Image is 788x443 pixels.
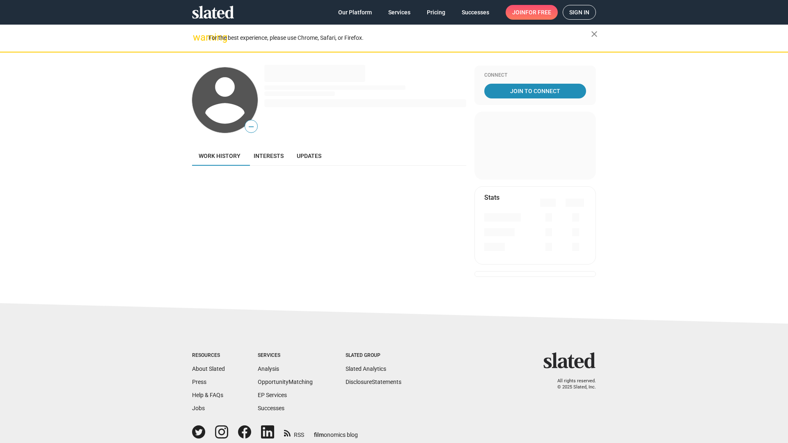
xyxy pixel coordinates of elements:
div: For the best experience, please use Chrome, Safari, or Firefox. [208,32,591,43]
mat-icon: warning [193,32,203,42]
a: Pricing [420,5,452,20]
a: Join To Connect [484,84,586,98]
a: Analysis [258,365,279,372]
a: Joinfor free [506,5,558,20]
a: Sign in [563,5,596,20]
span: Sign in [569,5,589,19]
span: Interests [254,153,284,159]
div: Services [258,352,313,359]
span: Updates [297,153,321,159]
a: Interests [247,146,290,166]
span: Work history [199,153,241,159]
a: Work history [192,146,247,166]
span: film [314,432,324,438]
span: Pricing [427,5,445,20]
a: Jobs [192,405,205,411]
a: Updates [290,146,328,166]
div: Resources [192,352,225,359]
span: Services [388,5,410,20]
div: Slated Group [346,352,401,359]
mat-icon: close [589,29,599,39]
span: Join To Connect [486,84,584,98]
mat-card-title: Stats [484,193,499,202]
a: About Slated [192,365,225,372]
a: Services [382,5,417,20]
span: Join [512,5,551,20]
a: OpportunityMatching [258,379,313,385]
a: Our Platform [332,5,378,20]
a: RSS [284,426,304,439]
p: All rights reserved. © 2025 Slated, Inc. [549,378,596,390]
span: Our Platform [338,5,372,20]
a: Press [192,379,206,385]
a: Slated Analytics [346,365,386,372]
a: EP Services [258,392,287,398]
a: Successes [258,405,284,411]
div: Connect [484,72,586,79]
a: Help & FAQs [192,392,223,398]
span: Successes [462,5,489,20]
a: DisclosureStatements [346,379,401,385]
a: Successes [455,5,496,20]
span: for free [525,5,551,20]
span: — [245,121,257,132]
a: filmonomics blog [314,425,358,439]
